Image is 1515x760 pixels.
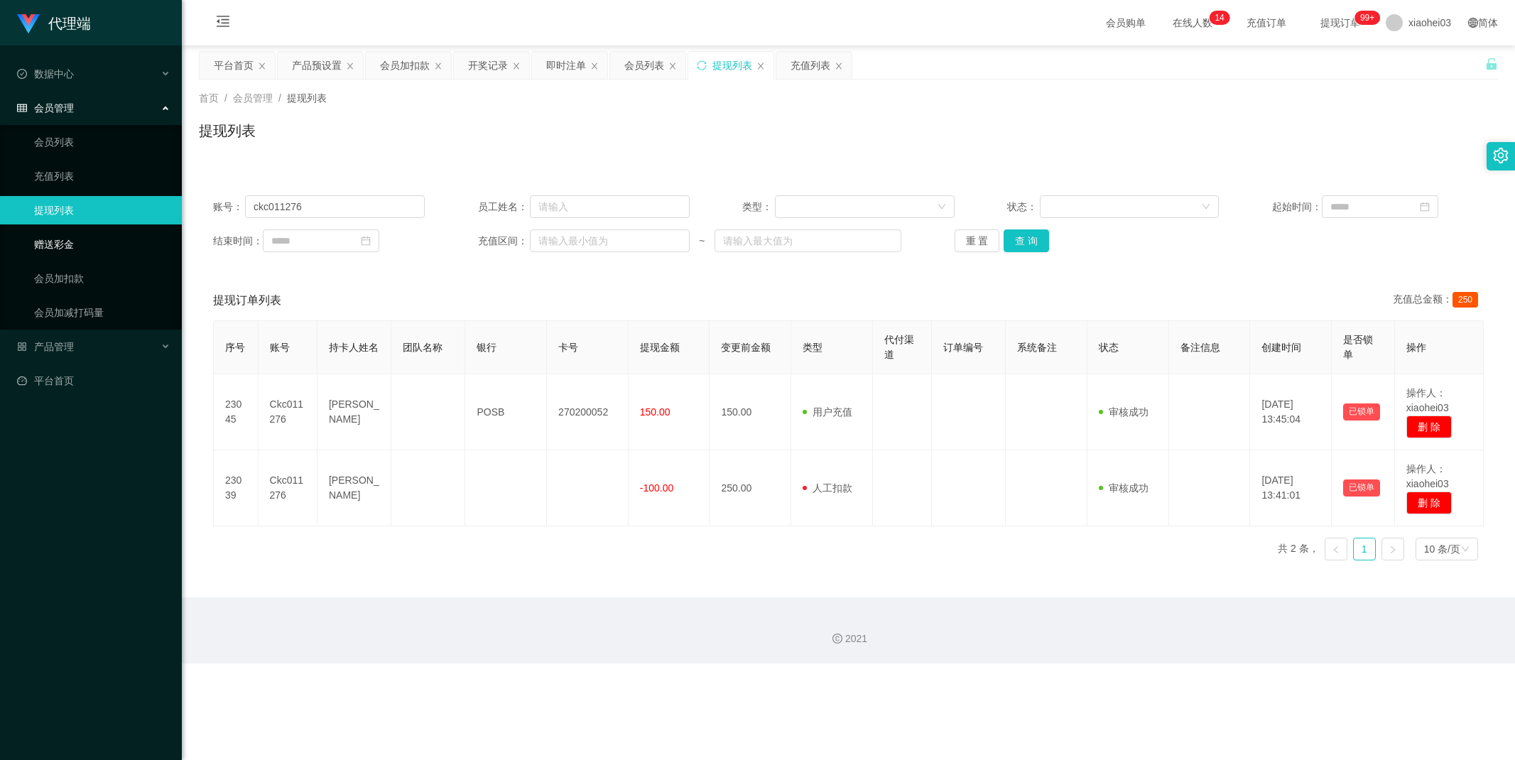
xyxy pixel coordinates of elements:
span: 人工扣款 [803,482,852,494]
div: 产品预设置 [292,52,342,79]
i: 图标: table [17,103,27,113]
span: 类型： [742,200,775,215]
h1: 代理端 [48,1,91,46]
a: 会员加扣款 [34,264,170,293]
div: 充值总金额： [1393,292,1484,309]
i: 图标: close [512,62,521,70]
span: ~ [690,234,715,249]
i: 图标: close [346,62,354,70]
div: 会员加扣款 [380,52,430,79]
span: 创建时间 [1261,342,1301,353]
sup: 1185 [1354,11,1380,25]
a: 图标: dashboard平台首页 [17,367,170,395]
i: 图标: close [590,62,599,70]
li: 上一页 [1325,538,1347,560]
td: POSB [465,374,547,450]
td: Ckc011276 [259,374,317,450]
i: 图标: setting [1493,148,1509,163]
span: -100.00 [640,482,673,494]
li: 1 [1353,538,1376,560]
input: 请输入最小值为 [530,229,690,252]
span: 用户充值 [803,406,852,418]
i: 图标: menu-fold [199,1,247,46]
i: 图标: copyright [832,634,842,644]
i: 图标: down [1461,545,1470,555]
div: 会员列表 [624,52,664,79]
td: [DATE] 13:41:01 [1250,450,1332,526]
span: 充值区间： [478,234,530,249]
span: 系统备注 [1017,342,1057,353]
input: 请输入最大值为 [715,229,901,252]
p: 4 [1220,11,1225,25]
p: 1 [1215,11,1220,25]
span: 操作人：xiaohei03 [1406,387,1449,413]
td: 270200052 [547,374,629,450]
span: 序号 [225,342,245,353]
span: 提现列表 [287,92,327,104]
div: 2021 [193,631,1504,646]
span: 代付渠道 [884,334,914,360]
span: 审核成功 [1099,482,1149,494]
span: 持卡人姓名 [329,342,379,353]
td: 250.00 [710,450,791,526]
i: 图标: close [434,62,442,70]
span: 250 [1452,292,1478,308]
span: 是否锁单 [1343,334,1373,360]
span: 订单编号 [943,342,983,353]
a: 赠送彩金 [34,230,170,259]
span: 数据中心 [17,68,74,80]
button: 已锁单 [1343,403,1380,420]
i: 图标: close [668,62,677,70]
span: 会员管理 [17,102,74,114]
span: 首页 [199,92,219,104]
i: 图标: appstore-o [17,342,27,352]
span: 操作 [1406,342,1426,353]
span: 产品管理 [17,341,74,352]
i: 图标: check-circle-o [17,69,27,79]
span: 账号 [270,342,290,353]
span: 提现订单列表 [213,292,281,309]
span: / [224,92,227,104]
a: 充值列表 [34,162,170,190]
span: 团队名称 [403,342,442,353]
li: 共 2 条， [1278,538,1319,560]
i: 图标: close [756,62,765,70]
div: 提现列表 [712,52,752,79]
i: 图标: close [258,62,266,70]
span: 会员管理 [233,92,273,104]
button: 重 置 [955,229,1000,252]
span: 类型 [803,342,822,353]
button: 已锁单 [1343,479,1380,496]
i: 图标: down [1202,202,1210,212]
img: logo.9652507e.png [17,14,40,34]
a: 代理端 [17,17,91,28]
sup: 14 [1209,11,1229,25]
input: 请输入 [530,195,690,218]
td: [PERSON_NAME] [317,450,391,526]
span: 状态： [1007,200,1040,215]
span: 提现金额 [640,342,680,353]
input: 请输入 [245,195,425,218]
span: 员工姓名： [478,200,530,215]
span: 150.00 [640,406,670,418]
td: [DATE] 13:45:04 [1250,374,1332,450]
button: 查 询 [1004,229,1049,252]
a: 提现列表 [34,196,170,224]
div: 充值列表 [791,52,830,79]
span: 提现订单 [1313,18,1367,28]
span: 审核成功 [1099,406,1149,418]
i: 图标: global [1468,18,1478,28]
span: 账号： [213,200,245,215]
div: 开奖记录 [468,52,508,79]
td: [PERSON_NAME] [317,374,391,450]
td: 23045 [214,374,259,450]
li: 下一页 [1381,538,1404,560]
button: 删 除 [1406,416,1452,438]
i: 图标: calendar [361,236,371,246]
span: 备注信息 [1180,342,1220,353]
a: 会员加减打码量 [34,298,170,327]
span: 银行 [477,342,496,353]
i: 图标: calendar [1420,202,1430,212]
span: 起始时间： [1272,200,1322,215]
i: 图标: unlock [1485,58,1498,70]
